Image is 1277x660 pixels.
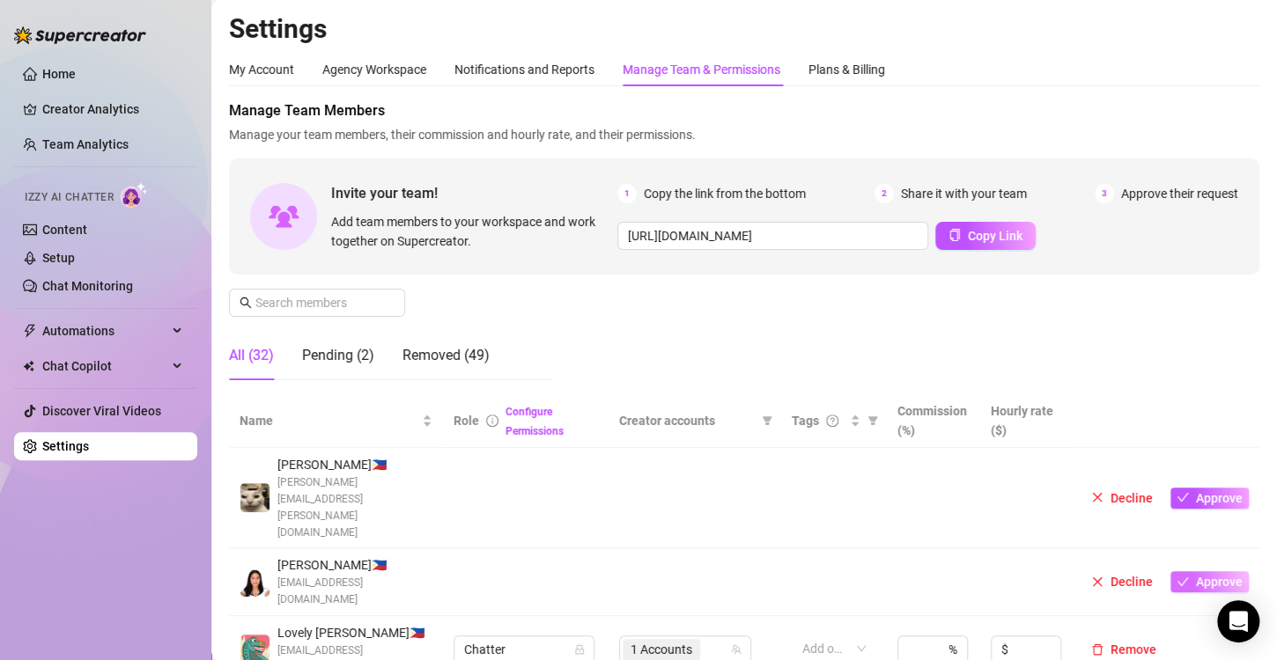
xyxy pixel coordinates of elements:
span: Name [240,411,418,430]
a: Team Analytics [42,137,129,151]
span: check [1177,576,1189,588]
span: delete [1091,643,1104,656]
div: Pending (2) [302,345,374,366]
span: Automations [42,317,167,345]
span: Tags [792,411,819,430]
span: close [1091,491,1104,503]
span: Manage your team members, their commission and hourly rate, and their permissions. [229,125,1259,144]
a: Configure Permissions [506,406,564,437]
a: Creator Analytics [42,95,183,123]
span: info-circle [486,414,498,427]
img: Chat Copilot [23,360,34,372]
span: Role [454,414,479,428]
input: Search members [255,293,380,312]
span: 1 [617,184,637,203]
a: Discover Viral Videos [42,404,161,418]
img: AI Chatter [121,182,148,208]
span: 3 [1095,184,1114,203]
th: Hourly rate ($) [980,394,1074,448]
a: Settings [42,439,89,453]
button: Approve [1170,571,1249,592]
div: Open Intercom Messenger [1217,600,1259,642]
span: filter [864,407,882,434]
img: logo-BBDzfeDw.svg [14,26,146,44]
span: [PERSON_NAME] 🇵🇭 [277,555,432,575]
a: Chat Monitoring [42,279,133,293]
span: filter [867,415,878,426]
th: Commission (%) [887,394,980,448]
button: Approve [1170,488,1249,509]
span: lock [574,644,585,655]
span: Approve [1196,491,1243,505]
div: My Account [229,60,294,79]
div: Notifications and Reports [454,60,594,79]
span: copy [949,229,961,241]
div: Plans & Billing [808,60,885,79]
span: [EMAIL_ADDRESS][DOMAIN_NAME] [277,575,432,608]
div: Removed (49) [402,345,490,366]
span: Copy the link from the bottom [644,184,806,203]
span: search [240,297,252,309]
span: Manage Team Members [229,100,1259,121]
button: Decline [1084,571,1160,592]
span: question-circle [826,414,838,427]
span: [PERSON_NAME] 🇵🇭 [277,455,432,474]
span: Share it with your team [901,184,1027,203]
span: Invite your team! [331,182,617,204]
span: close [1091,576,1104,588]
span: check [1177,491,1189,503]
th: Name [229,394,443,448]
button: Decline [1084,488,1160,509]
span: Lovely [PERSON_NAME] 🇵🇭 [277,623,432,642]
span: Creator accounts [619,411,755,430]
span: Chat Copilot [42,352,167,380]
span: Decline [1111,575,1153,589]
a: Setup [42,251,75,265]
span: [PERSON_NAME][EMAIL_ADDRESS][PERSON_NAME][DOMAIN_NAME] [277,474,432,540]
span: filter [758,407,776,434]
button: Remove [1084,639,1163,660]
div: Manage Team & Permissions [623,60,780,79]
span: Add team members to your workspace and work together on Supercreator. [331,212,610,251]
h2: Settings [229,12,1259,46]
div: All (32) [229,345,274,366]
a: Home [42,67,76,81]
img: Keala Jam Cerbas [240,568,269,597]
div: Agency Workspace [322,60,426,79]
span: 2 [875,184,894,203]
span: thunderbolt [23,324,37,338]
span: Approve their request [1121,184,1238,203]
span: 1 Accounts [631,640,692,659]
span: Copy Link [968,229,1022,243]
span: Izzy AI Chatter [25,189,114,206]
a: Content [42,223,87,237]
span: team [731,644,742,655]
span: Approve [1196,575,1243,589]
span: Remove [1111,642,1156,656]
button: Copy Link [935,222,1036,250]
span: 1 Accounts [623,639,700,660]
img: Vincent Ong [240,483,269,512]
span: Decline [1111,491,1153,505]
span: filter [762,415,772,426]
